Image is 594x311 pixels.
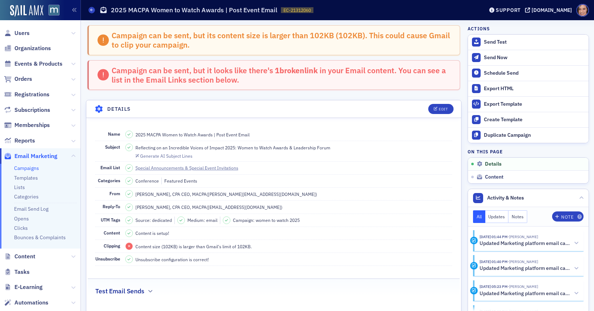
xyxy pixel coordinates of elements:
a: Reports [4,137,35,145]
span: Tasks [14,268,30,276]
button: Updated Marketing platform email campaign: 2025 MACPA Women to Watch Awards | Post Event Email [480,290,578,297]
span: Profile [576,4,589,17]
span: Reflecting on an Incredible Voices of Impact 2025: Women to Watch Awards & Leadership Forum [135,144,330,151]
a: Special Announcements & Special Event Invitations [135,165,245,171]
div: Send Test [484,39,585,45]
div: Create Template [484,117,585,123]
span: Katie Foo [508,259,538,264]
strong: 1 broken link [275,65,318,75]
button: Send Test [468,35,589,50]
span: Email List [100,165,120,170]
div: Note [561,215,573,219]
div: Activity [470,262,478,270]
span: Users [14,29,30,37]
a: Export HTML [468,81,589,96]
span: UTM Tags [101,217,120,223]
div: Activity [470,287,478,294]
span: E-Learning [14,283,43,291]
a: Email Marketing [4,152,57,160]
h1: 2025 MACPA Women to Watch Awards | Post Event Email [111,6,277,14]
a: Users [4,29,30,37]
span: Details [485,161,502,167]
div: Generate AI Subject Lines [140,154,192,158]
button: Send Now [468,50,589,65]
span: From [109,190,120,196]
div: Duplicate Campaign [484,132,585,139]
button: Note [552,211,584,222]
h5: Updated Marketing platform email campaign: 2025 MACPA Women to Watch Awards | Post Event Email [480,240,572,247]
a: Campaigns [14,165,39,171]
a: Subscriptions [4,106,50,114]
span: Name [108,131,120,137]
img: SailAMX [48,5,60,16]
div: Activity [470,237,478,244]
a: Content [4,253,35,260]
img: SailAMX [10,5,43,17]
a: Memberships [4,121,50,129]
span: Content [14,253,35,260]
div: Conference [135,178,159,184]
span: Orders [14,75,32,83]
span: Katie Foo [508,234,538,239]
span: Activity & Notes [487,194,524,202]
a: Templates [14,175,38,181]
span: Content size (102KB) is larger than Gmail's limit of 102KB. [135,243,252,250]
a: E-Learning [4,283,43,291]
span: Medium: email [187,217,217,223]
button: Updated Marketing platform email campaign: 2025 MACPA Women to Watch Awards | Post Event Email [480,240,578,247]
button: All [473,210,485,223]
a: Create Template [468,112,589,127]
span: Content [104,230,120,236]
a: Lists [14,184,25,190]
button: Generate AI Subject Lines [135,152,192,158]
span: Subject [105,144,120,150]
h4: On this page [468,148,589,155]
a: Bounces & Complaints [14,234,66,241]
a: Clicks [14,225,28,231]
span: EC-21312060 [283,7,311,13]
div: Send Now [484,54,585,61]
span: [PERSON_NAME], CPA CEO, MACPA ( [EMAIL_ADDRESS][DOMAIN_NAME] ) [135,204,282,210]
span: Clipping [104,243,120,249]
time: 9/19/2025 01:44 PM [480,234,508,239]
span: Source: dedicated [135,217,172,223]
span: 2025 MACPA Women to Watch Awards | Post Event Email [135,131,250,138]
span: Katie Foo [508,284,538,289]
span: Subscriptions [14,106,50,114]
span: Campaign: women to watch 2025 [233,217,300,223]
h4: Details [107,105,131,113]
span: [PERSON_NAME], CPA CEO, MACPA ( [PERSON_NAME][EMAIL_ADDRESS][DOMAIN_NAME] ) [135,191,317,197]
div: Edit [439,107,448,111]
span: Unsubscribe [95,256,120,262]
button: [DOMAIN_NAME] [525,8,575,13]
span: Content is setup! [135,230,169,236]
span: Organizations [14,44,51,52]
div: [DOMAIN_NAME] [532,7,572,13]
span: Reply-To [103,203,120,209]
span: Categories [98,178,120,183]
div: Export Template [484,101,585,108]
div: Export HTML [484,86,585,92]
button: Notes [508,210,527,223]
h5: Updated Marketing platform email campaign: 2025 MACPA Women to Watch Awards | Post Event Email [480,265,572,272]
a: Tasks [4,268,30,276]
span: Memberships [14,121,50,129]
button: Updated Marketing platform email campaign: 2025 MACPA Women to Watch Awards | Post Event Email [480,265,578,272]
a: View Homepage [43,5,60,17]
span: Unsubscribe configuration is correct! [135,256,209,263]
span: Reports [14,137,35,145]
div: Schedule Send [484,70,585,76]
div: Support [496,7,521,13]
span: Registrations [14,91,49,98]
div: Campaign can be sent, but its content size is larger than 102KB ( 102 KB). This could cause Gmail... [112,31,452,50]
span: Content [485,174,503,180]
h4: Actions [468,25,490,32]
a: Email Send Log [14,206,48,212]
span: Automations [14,299,48,307]
div: Campaign can be sent, but it looks like there's in your Email content. You can see a list in the ... [112,66,452,85]
a: Orders [4,75,32,83]
a: Registrations [4,91,49,98]
span: Email Marketing [14,152,57,160]
a: Opens [14,215,29,222]
a: Events & Products [4,60,62,68]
